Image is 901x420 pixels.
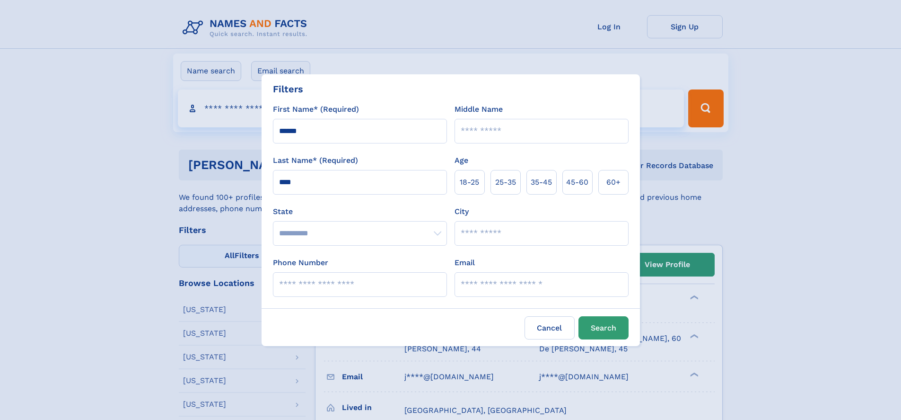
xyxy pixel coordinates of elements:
[578,316,629,340] button: Search
[273,155,358,166] label: Last Name* (Required)
[606,177,621,188] span: 60+
[455,257,475,268] label: Email
[495,177,516,188] span: 25‑35
[455,206,469,217] label: City
[455,155,468,166] label: Age
[531,177,552,188] span: 35‑45
[525,316,575,340] label: Cancel
[273,82,303,96] div: Filters
[566,177,588,188] span: 45‑60
[273,257,328,268] label: Phone Number
[460,177,479,188] span: 18‑25
[273,206,447,217] label: State
[455,104,503,115] label: Middle Name
[273,104,359,115] label: First Name* (Required)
